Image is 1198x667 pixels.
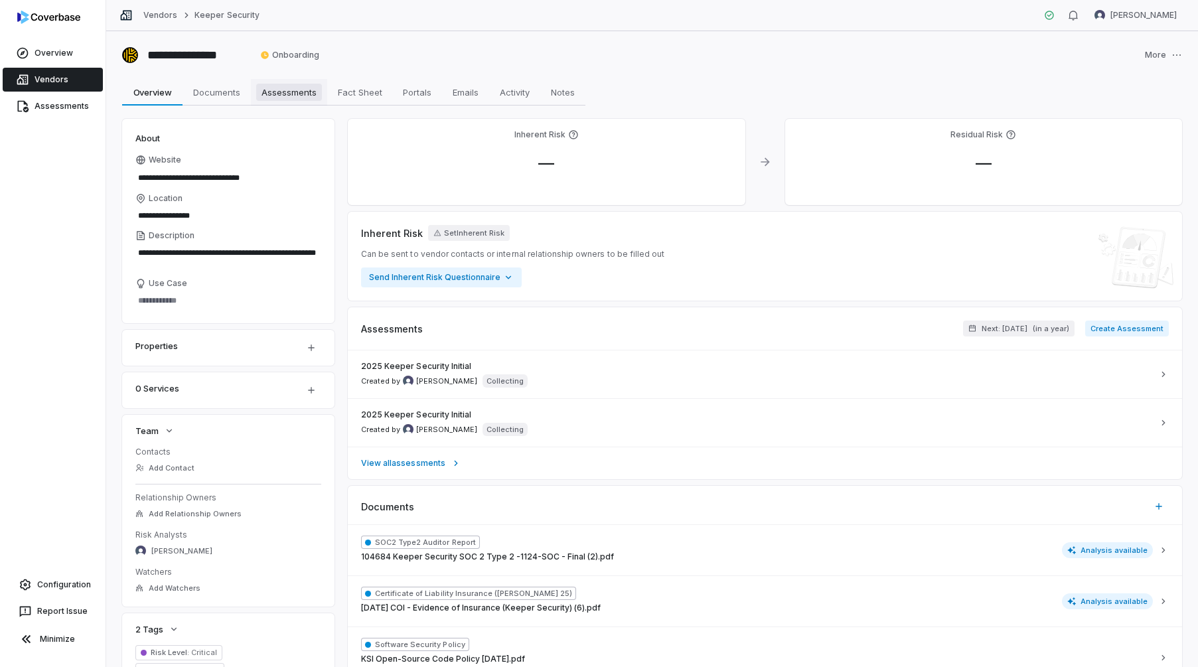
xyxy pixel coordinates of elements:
[151,546,212,556] span: [PERSON_NAME]
[361,249,664,259] span: Can be sent to vendor contacts or internal relationship owners to be filled out
[1110,10,1177,21] span: [PERSON_NAME]
[194,10,260,21] a: Keeper Security
[135,244,321,273] textarea: Description
[128,84,177,101] span: Overview
[1062,542,1154,558] span: Analysis available
[416,425,477,435] span: [PERSON_NAME]
[135,447,321,457] dt: Contacts
[143,10,177,21] a: Vendors
[17,11,80,24] img: logo-D7KZi-bG.svg
[361,267,522,287] button: Send Inherent Risk Questionnaire
[361,587,576,600] span: Certificate of Liability Insurance ([PERSON_NAME] 25)
[256,84,322,101] span: Assessments
[403,424,413,435] img: Esther Barreto avatar
[5,599,100,623] button: Report Issue
[361,603,601,613] span: [DATE] COI - Evidence of Insurance (Keeper Security) (6).pdf
[5,573,100,597] a: Configuration
[546,84,580,101] span: Notes
[1085,321,1169,336] button: Create Assessment
[1094,10,1105,21] img: Esther Barreto avatar
[528,153,565,173] span: —
[3,68,103,92] a: Vendors
[361,322,423,336] span: Assessments
[333,84,388,101] span: Fact Sheet
[361,424,477,435] span: Created by
[135,169,299,187] input: Website
[398,84,437,101] span: Portals
[149,155,181,165] span: Website
[428,225,510,241] button: SetInherent Risk
[1062,593,1154,609] span: Analysis available
[963,321,1075,336] button: Next: [DATE](in a year)
[1033,324,1069,334] span: ( in a year )
[348,350,1182,398] a: 2025 Keeper Security InitialCreated by Esther Barreto avatar[PERSON_NAME]Collecting
[135,546,146,556] img: Esther Barreto avatar
[131,419,179,443] button: Team
[3,41,103,65] a: Overview
[965,153,1002,173] span: —
[361,361,471,372] span: 2025 Keeper Security Initial
[135,567,321,577] dt: Watchers
[189,648,216,657] span: Critical
[149,230,194,241] span: Description
[361,226,423,240] span: Inherent Risk
[487,424,524,435] p: Collecting
[260,50,319,60] span: Onboarding
[487,376,524,386] p: Collecting
[149,583,200,593] span: Add Watchers
[348,525,1182,575] button: SOC2 Type2 Auditor Report104684 Keeper Security SOC 2 Type 2 -1124-SOC - Final (2).pdfAnalysis av...
[361,536,480,549] span: SOC2 Type2 Auditor Report
[135,623,163,635] span: 2 Tags
[982,324,1027,334] span: Next: [DATE]
[135,425,159,437] span: Team
[950,129,1003,140] h4: Residual Risk
[361,552,614,562] span: 104684 Keeper Security SOC 2 Type 2 -1124-SOC - Final (2).pdf
[348,398,1182,447] a: 2025 Keeper Security InitialCreated by Esther Barreto avatar[PERSON_NAME]Collecting
[131,456,198,480] button: Add Contact
[514,129,565,140] h4: Inherent Risk
[348,447,1182,479] a: View allassessments
[361,376,477,386] span: Created by
[188,84,246,101] span: Documents
[135,206,321,225] input: Location
[5,626,100,652] button: Minimize
[131,617,183,641] button: 2 Tags
[135,291,321,310] textarea: Use Case
[149,278,187,289] span: Use Case
[149,509,242,519] span: Add Relationship Owners
[361,500,414,514] span: Documents
[348,575,1182,627] button: Certificate of Liability Insurance ([PERSON_NAME] 25)[DATE] COI - Evidence of Insurance (Keeper S...
[447,84,484,101] span: Emails
[361,638,469,651] span: Software Security Policy
[361,458,445,469] span: View all assessments
[494,84,535,101] span: Activity
[135,492,321,503] dt: Relationship Owners
[416,376,477,386] span: [PERSON_NAME]
[1141,41,1186,69] button: More
[135,132,160,144] span: About
[403,376,413,386] img: Esther Barreto avatar
[3,94,103,118] a: Assessments
[361,409,471,420] span: 2025 Keeper Security Initial
[151,648,189,657] span: Risk Level :
[149,193,183,204] span: Location
[135,530,321,540] dt: Risk Analysts
[361,654,525,664] span: KSI Open-Source Code Policy [DATE].pdf
[1086,5,1185,25] button: Esther Barreto avatar[PERSON_NAME]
